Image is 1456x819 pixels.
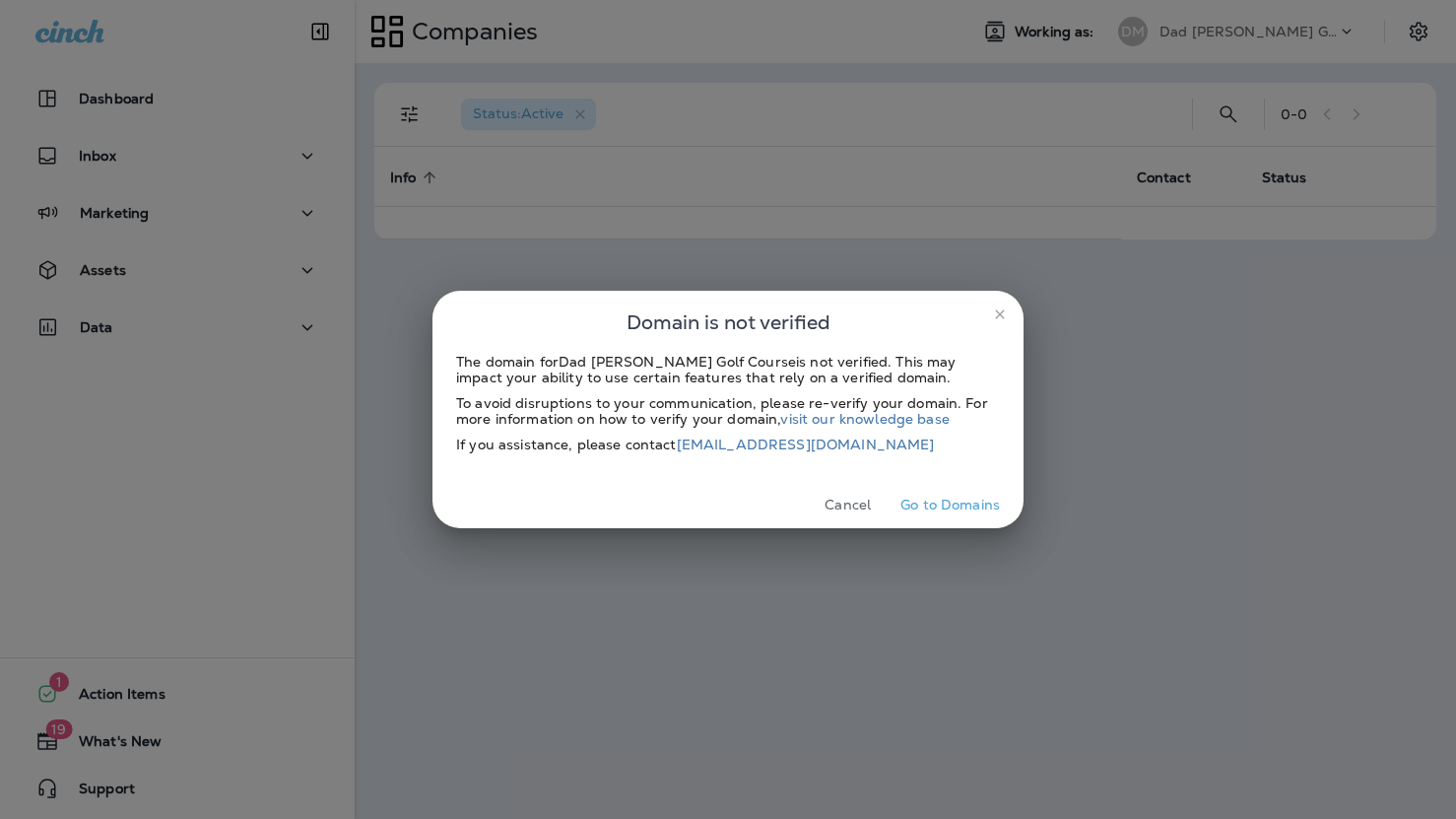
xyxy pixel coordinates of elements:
[456,354,1000,385] div: The domain for Dad [PERSON_NAME] Golf Course is not verified. This may impact your ability to use...
[627,307,830,338] span: Domain is not verified
[456,437,1000,452] div: If you assistance, please contact
[456,395,1000,427] div: To avoid disruptions to your communication, please re-verify your domain. For more information on...
[893,490,1008,520] button: Go to Domains
[780,410,949,428] a: visit our knowledge base
[677,436,935,453] a: [EMAIL_ADDRESS][DOMAIN_NAME]
[984,299,1016,330] button: close
[811,490,885,520] button: Cancel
